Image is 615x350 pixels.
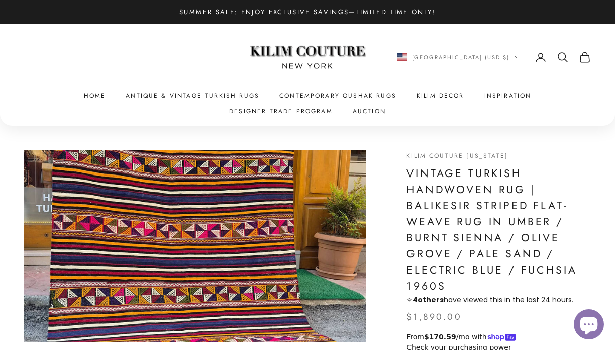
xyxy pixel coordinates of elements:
[24,150,366,342] img: Kilim Couture New York rug store vintage flat-weave kilim with vibrant, organic rustic stripes.
[406,310,462,324] sale-price: $1,890.00
[245,34,370,81] img: Logo of Kilim Couture New York
[571,309,607,342] inbox-online-store-chat: Shopify online store chat
[126,91,259,101] a: Antique & Vintage Turkish Rugs
[484,91,532,101] a: Inspiration
[406,165,591,294] h1: Vintage Turkish Handwoven Rug | Balikesir Striped Flat-Weave Rug in Umber / Burnt Sienna / Olive ...
[397,53,407,61] img: United States
[413,295,418,305] span: 4
[84,91,106,101] a: Home
[24,91,591,116] nav: Primary navigation
[406,151,508,160] a: Kilim Couture [US_STATE]
[279,91,396,101] a: Contemporary Oushak Rugs
[353,106,386,116] a: Auction
[417,91,464,101] summary: Kilim Decor
[412,53,510,62] span: [GEOGRAPHIC_DATA] (USD $)
[397,53,520,62] button: Change country or currency
[229,106,333,116] a: Designer Trade Program
[24,150,366,342] div: Item 1 of 10
[413,295,444,305] strong: others
[179,7,436,17] p: Summer Sale: Enjoy Exclusive Savings—Limited Time Only!
[406,294,591,306] p: ✧ have viewed this in the last 24 hours.
[397,51,591,63] nav: Secondary navigation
